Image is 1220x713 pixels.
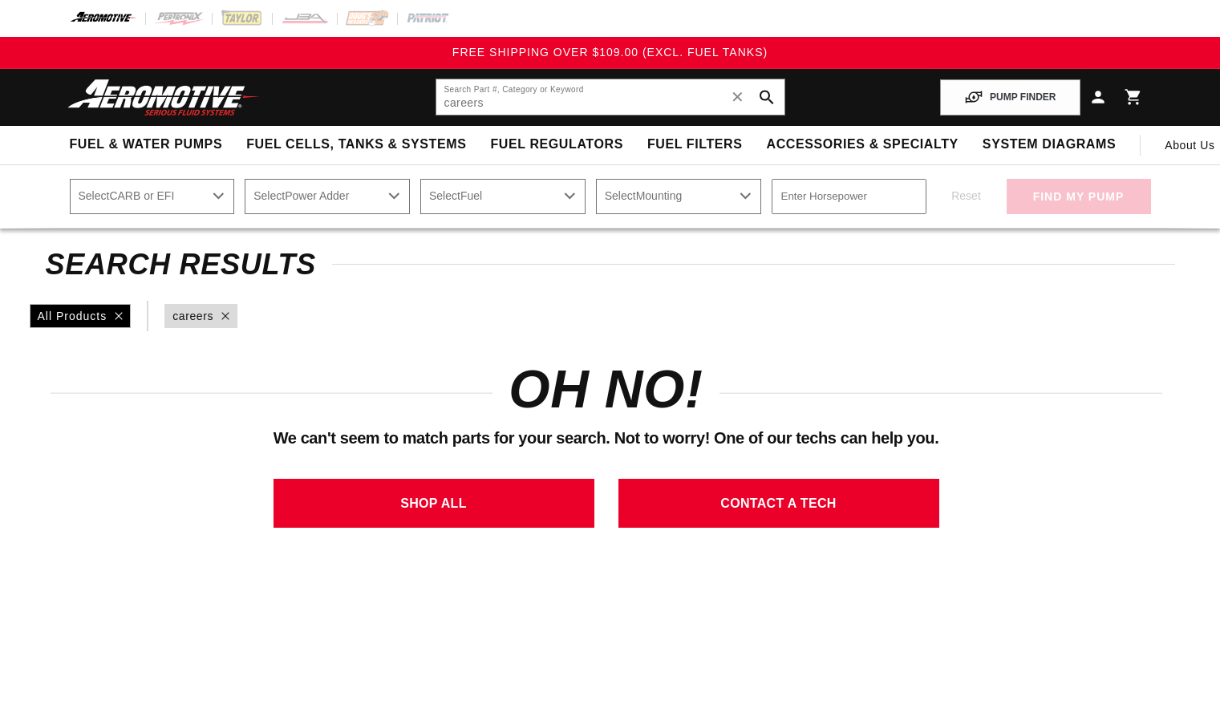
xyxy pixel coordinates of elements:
h1: OH NO! [509,367,703,413]
summary: Accessories & Specialty [755,126,971,164]
span: Fuel Filters [647,136,743,153]
select: Fuel [420,179,586,214]
span: About Us [1165,139,1214,152]
summary: Fuel Cells, Tanks & Systems [234,126,478,164]
summary: Fuel Filters [635,126,755,164]
span: Fuel Regulators [490,136,622,153]
button: search button [749,79,784,115]
input: Enter Horsepower [772,179,926,214]
select: Mounting [596,179,761,214]
span: Fuel Cells, Tanks & Systems [246,136,466,153]
a: careers [172,307,213,325]
span: ✕ [731,84,745,110]
img: Aeromotive [63,79,264,116]
h2: Search Results [46,252,1175,278]
span: FREE SHIPPING OVER $109.00 (EXCL. FUEL TANKS) [452,46,768,59]
select: Power Adder [245,179,410,214]
summary: Fuel & Water Pumps [58,126,235,164]
a: SHOP ALL [274,479,594,528]
button: PUMP FINDER [940,79,1080,115]
span: System Diagrams [983,136,1116,153]
summary: System Diagrams [971,126,1128,164]
summary: Fuel Regulators [478,126,634,164]
select: CARB or EFI [70,179,235,214]
span: Fuel & Water Pumps [70,136,223,153]
input: Search by Part Number, Category or Keyword [436,79,784,115]
div: All Products [30,304,132,328]
span: Accessories & Specialty [767,136,959,153]
a: CONTACT A TECH [618,479,939,528]
p: We can't seem to match parts for your search. Not to worry! One of our techs can help you. [51,425,1162,451]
